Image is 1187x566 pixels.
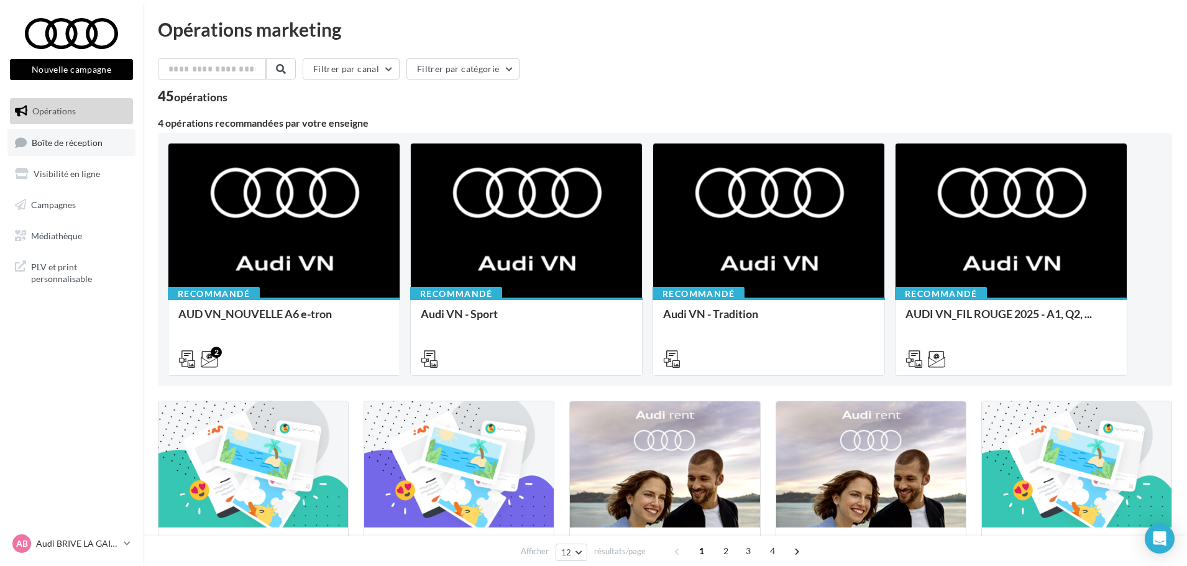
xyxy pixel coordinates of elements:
[556,544,587,561] button: 12
[561,547,572,557] span: 12
[10,59,133,80] button: Nouvelle campagne
[1145,524,1175,554] div: Open Intercom Messenger
[763,541,782,561] span: 4
[32,106,76,116] span: Opérations
[7,223,135,249] a: Médiathèque
[7,129,135,156] a: Boîte de réception
[16,537,28,550] span: AB
[905,307,1092,321] span: AUDI VN_FIL ROUGE 2025 - A1, Q2, ...
[303,58,400,80] button: Filtrer par canal
[178,307,332,321] span: AUD VN_NOUVELLE A6 e-tron
[692,541,712,561] span: 1
[34,168,100,179] span: Visibilité en ligne
[158,89,227,103] div: 45
[738,541,758,561] span: 3
[158,118,1172,128] div: 4 opérations recommandées par votre enseigne
[158,20,1172,39] div: Opérations marketing
[7,253,135,290] a: PLV et print personnalisable
[521,545,549,557] span: Afficher
[895,287,987,301] div: Recommandé
[716,541,736,561] span: 2
[10,532,133,555] a: AB Audi BRIVE LA GAILLARDE
[168,287,260,301] div: Recommandé
[594,545,646,557] span: résultats/page
[653,287,745,301] div: Recommandé
[7,161,135,187] a: Visibilité en ligne
[174,91,227,103] div: opérations
[32,137,103,147] span: Boîte de réception
[7,192,135,218] a: Campagnes
[410,287,502,301] div: Recommandé
[36,537,119,550] p: Audi BRIVE LA GAILLARDE
[211,347,222,358] div: 2
[663,307,758,321] span: Audi VN - Tradition
[406,58,520,80] button: Filtrer par catégorie
[31,258,128,285] span: PLV et print personnalisable
[31,230,82,240] span: Médiathèque
[31,199,76,210] span: Campagnes
[421,307,498,321] span: Audi VN - Sport
[7,98,135,124] a: Opérations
